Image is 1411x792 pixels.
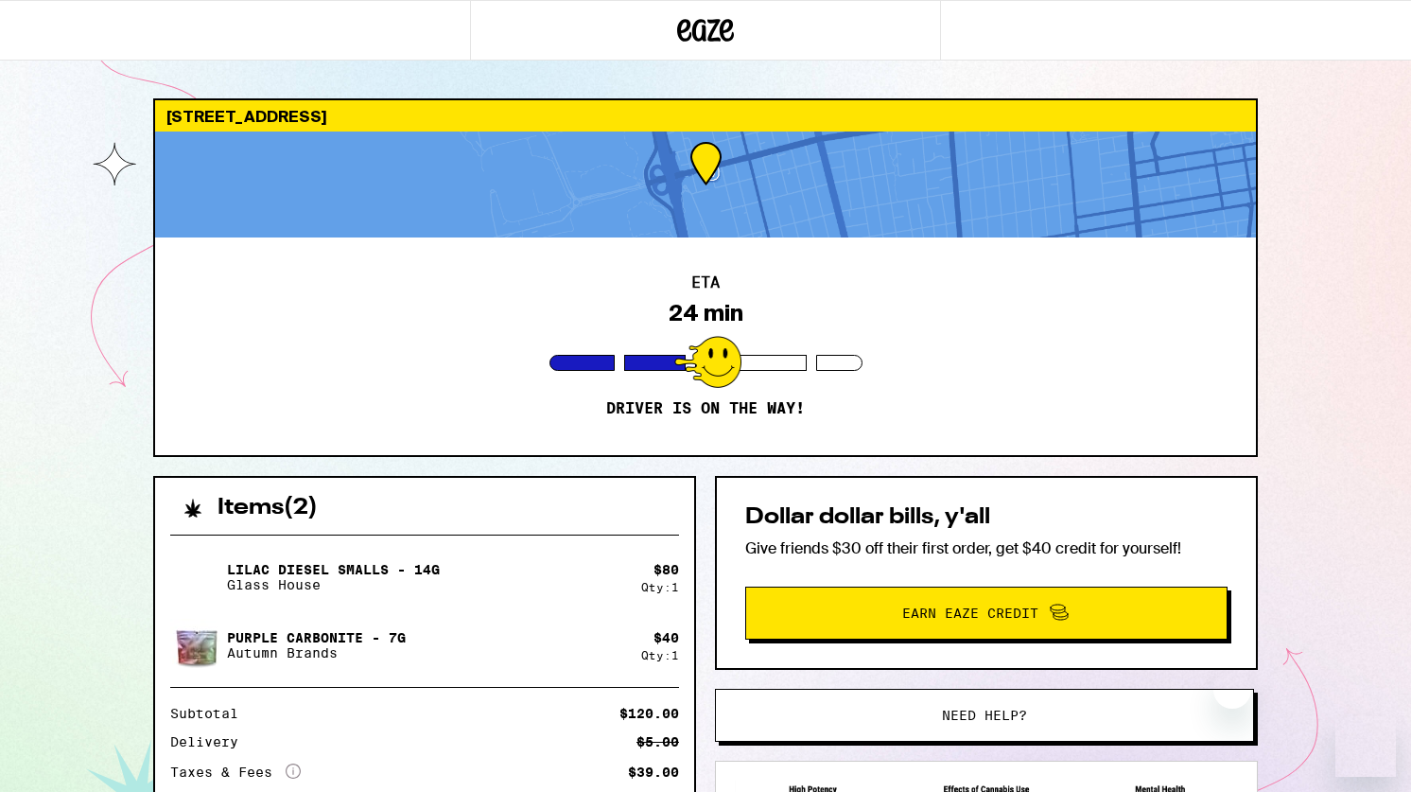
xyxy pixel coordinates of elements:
[636,735,679,748] div: $5.00
[745,538,1228,558] p: Give friends $30 off their first order, get $40 credit for yourself!
[155,100,1256,132] div: [STREET_ADDRESS]
[227,630,406,645] p: Purple Carbonite - 7g
[653,562,679,577] div: $ 80
[170,551,223,604] img: Lilac Diesel Smalls - 14g
[745,587,1228,640] button: Earn Eaze Credit
[227,645,406,660] p: Autumn Brands
[1335,716,1396,777] iframe: Button to launch messaging window
[691,275,720,290] h2: ETA
[170,707,252,720] div: Subtotal
[641,581,679,593] div: Qty: 1
[715,689,1254,742] button: Need help?
[170,764,301,781] div: Taxes & Fees
[170,619,223,672] img: Purple Carbonite - 7g
[942,709,1027,722] span: Need help?
[227,562,440,577] p: Lilac Diesel Smalls - 14g
[745,506,1228,529] h2: Dollar dollar bills, y'all
[1213,671,1251,709] iframe: Close message
[669,300,743,326] div: 24 min
[641,649,679,661] div: Qty: 1
[628,766,679,779] div: $39.00
[619,707,679,720] div: $120.00
[902,607,1038,620] span: Earn Eaze Credit
[606,399,805,418] p: Driver is on the way!
[218,497,318,519] h2: Items ( 2 )
[170,735,252,748] div: Delivery
[227,577,440,592] p: Glass House
[653,630,679,645] div: $ 40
